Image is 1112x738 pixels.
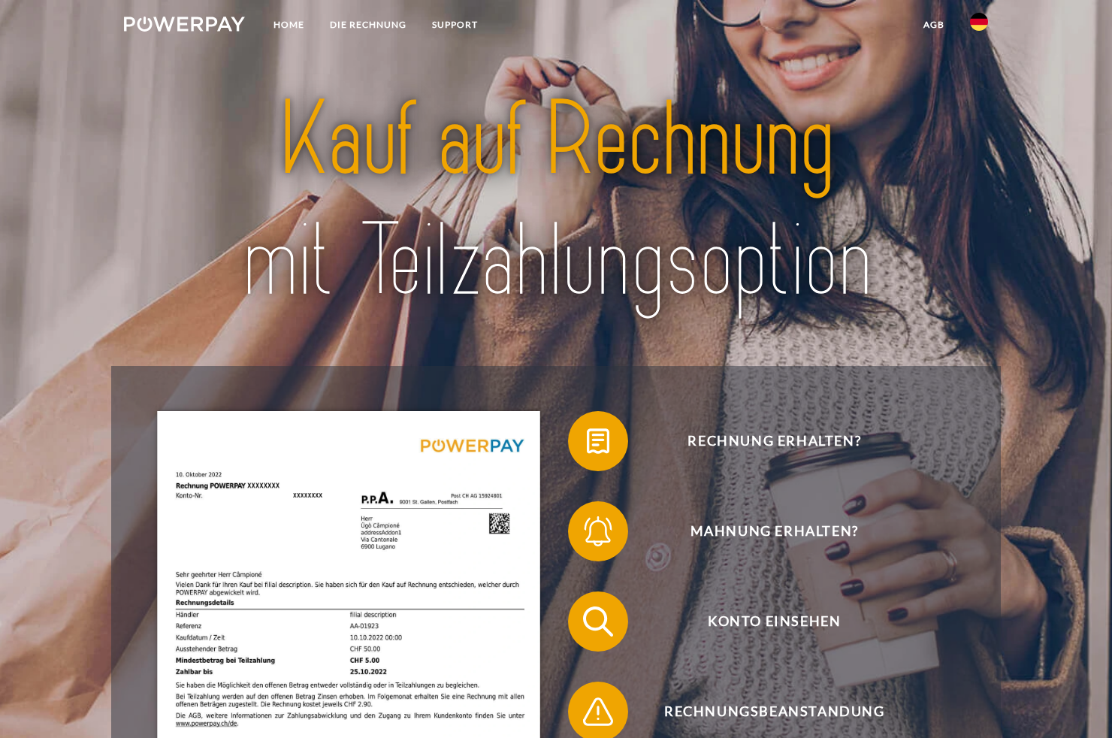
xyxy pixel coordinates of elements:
[167,74,946,328] img: title-powerpay_de.svg
[579,422,617,460] img: qb_bill.svg
[579,513,617,550] img: qb_bell.svg
[419,11,491,38] a: SUPPORT
[911,11,957,38] a: agb
[591,411,959,471] span: Rechnung erhalten?
[124,17,245,32] img: logo-powerpay-white.svg
[317,11,419,38] a: DIE RECHNUNG
[568,411,959,471] button: Rechnung erhalten?
[591,591,959,652] span: Konto einsehen
[970,13,988,31] img: de
[579,603,617,640] img: qb_search.svg
[591,501,959,561] span: Mahnung erhalten?
[261,11,317,38] a: Home
[568,591,959,652] button: Konto einsehen
[568,501,959,561] button: Mahnung erhalten?
[579,693,617,730] img: qb_warning.svg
